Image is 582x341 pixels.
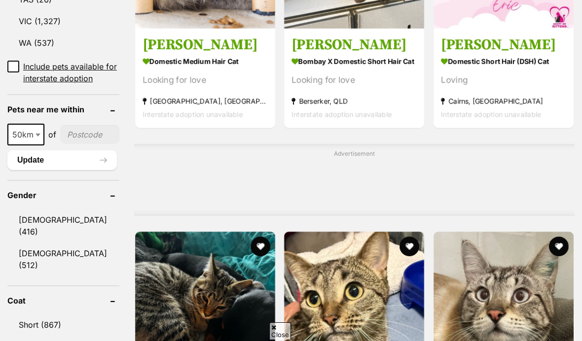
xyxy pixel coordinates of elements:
[7,150,117,170] button: Update
[291,110,392,118] span: Interstate adoption unavailable
[441,110,541,118] span: Interstate adoption unavailable
[284,28,424,128] a: [PERSON_NAME] Bombay x Domestic Short Hair Cat Looking for love Berserker, QLD Interstate adoptio...
[135,28,275,128] a: [PERSON_NAME] Domestic Medium Hair Cat Looking for love [GEOGRAPHIC_DATA], [GEOGRAPHIC_DATA] Inte...
[143,94,268,107] strong: [GEOGRAPHIC_DATA], [GEOGRAPHIC_DATA]
[7,314,119,335] a: Short (867)
[143,110,243,118] span: Interstate adoption unavailable
[7,296,119,305] header: Coat
[7,33,119,53] a: WA (537)
[134,144,575,216] div: Advertisement
[8,128,43,141] span: 50km
[441,73,566,87] div: Loving
[291,35,417,54] h3: [PERSON_NAME]
[291,94,417,107] strong: Berserker, QLD
[400,237,419,256] button: favourite
[7,11,119,32] a: VIC (1,327)
[7,124,44,145] span: 50km
[291,73,417,87] div: Looking for love
[48,129,56,140] span: of
[441,35,566,54] h3: [PERSON_NAME]
[434,28,574,128] a: [PERSON_NAME] Domestic Short Hair (DSH) Cat Loving Cairns, [GEOGRAPHIC_DATA] Interstate adoption ...
[143,35,268,54] h3: [PERSON_NAME]
[7,243,119,275] a: [DEMOGRAPHIC_DATA] (512)
[143,73,268,87] div: Looking for love
[441,94,566,107] strong: Cairns, [GEOGRAPHIC_DATA]
[250,237,270,256] button: favourite
[143,54,268,68] strong: Domestic Medium Hair Cat
[549,237,569,256] button: favourite
[7,61,119,84] a: Include pets available for interstate adoption
[291,54,417,68] strong: Bombay x Domestic Short Hair Cat
[7,105,119,114] header: Pets near me within
[269,322,291,340] span: Close
[23,61,119,84] span: Include pets available for interstate adoption
[7,209,119,242] a: [DEMOGRAPHIC_DATA] (416)
[60,125,119,144] input: postcode
[7,191,119,200] header: Gender
[441,54,566,68] strong: Domestic Short Hair (DSH) Cat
